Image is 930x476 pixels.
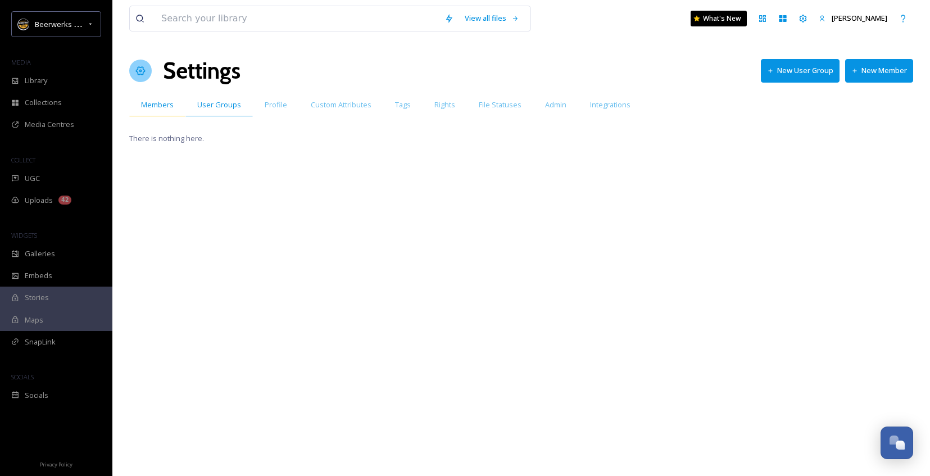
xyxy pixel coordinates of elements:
[25,75,47,86] span: Library
[25,119,74,130] span: Media Centres
[545,99,566,110] span: Admin
[197,99,241,110] span: User Groups
[25,292,49,303] span: Stories
[11,156,35,164] span: COLLECT
[881,427,913,459] button: Open Chat
[761,59,840,82] button: New User Group
[11,58,31,66] span: MEDIA
[691,11,747,26] a: What's New
[25,390,48,401] span: Socials
[25,173,40,184] span: UGC
[265,99,287,110] span: Profile
[311,99,371,110] span: Custom Attributes
[18,19,29,30] img: beerwerks-logo%402x.png
[35,19,88,29] span: Beerwerks Trail
[40,457,72,470] a: Privacy Policy
[25,248,55,259] span: Galleries
[434,99,455,110] span: Rights
[832,13,887,23] span: [PERSON_NAME]
[459,7,525,29] a: View all files
[845,59,913,82] button: New Member
[25,97,62,108] span: Collections
[141,99,174,110] span: Members
[156,6,439,31] input: Search your library
[395,99,411,110] span: Tags
[58,196,71,205] div: 42
[25,195,53,206] span: Uploads
[11,373,34,381] span: SOCIALS
[129,133,913,144] span: There is nothing here.
[479,99,521,110] span: File Statuses
[813,7,893,29] a: [PERSON_NAME]
[25,315,43,325] span: Maps
[40,461,72,468] span: Privacy Policy
[590,99,630,110] span: Integrations
[25,270,52,281] span: Embeds
[25,337,56,347] span: SnapLink
[11,231,37,239] span: WIDGETS
[163,54,241,88] h1: Settings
